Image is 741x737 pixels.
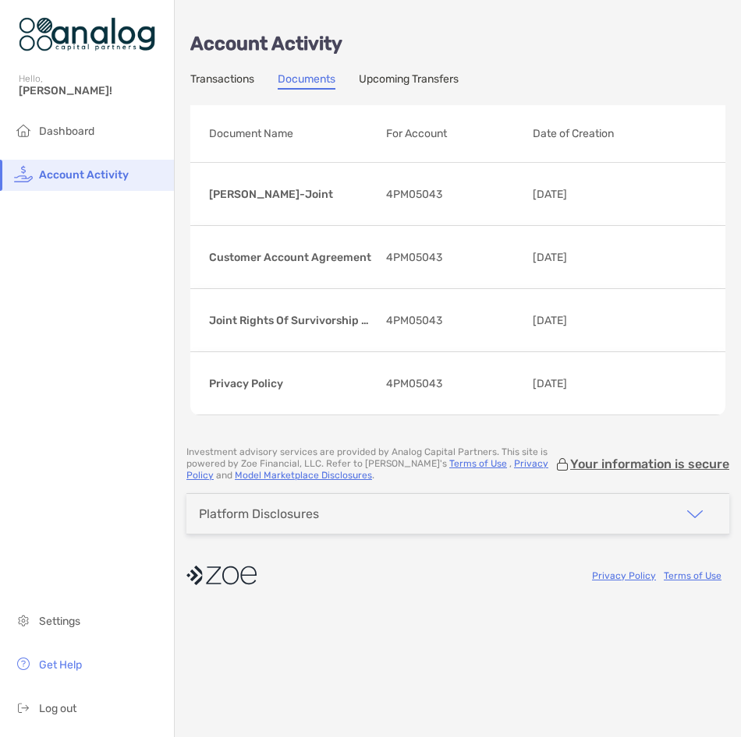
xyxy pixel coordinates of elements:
[235,470,372,481] a: Model Marketplace Disclosures
[386,185,442,204] span: 4PM05043
[386,124,520,143] p: For Account
[14,654,33,673] img: get-help icon
[533,311,608,330] p: [DATE]
[186,558,257,593] img: company logo
[39,615,80,628] span: Settings
[190,72,254,90] a: Transactions
[39,702,76,715] span: Log out
[533,248,608,267] p: [DATE]
[209,185,374,204] p: [PERSON_NAME]-Joint
[199,506,319,521] div: Platform Disclosures
[533,185,608,204] p: [DATE]
[592,570,656,581] a: Privacy Policy
[209,374,374,393] p: Privacy Policy
[386,248,442,267] span: 4PM05043
[570,457,729,471] p: Your information is secure
[190,34,725,54] p: Account Activity
[14,611,33,629] img: settings icon
[39,168,129,182] span: Account Activity
[19,6,155,62] img: Zoe Logo
[14,121,33,139] img: household icon
[449,458,507,469] a: Terms of Use
[278,72,335,90] a: Documents
[19,84,165,97] span: [PERSON_NAME]!
[386,374,442,393] span: 4PM05043
[209,248,374,267] p: Customer Account Agreement
[533,124,682,143] p: Date of Creation
[209,311,374,330] p: Joint Rights Of Survivorship Form
[186,458,548,481] a: Privacy Policy
[14,164,33,183] img: activity icon
[359,72,459,90] a: Upcoming Transfers
[39,658,82,672] span: Get Help
[14,698,33,717] img: logout icon
[209,124,374,143] p: Document Name
[386,311,442,330] span: 4PM05043
[533,374,608,393] p: [DATE]
[186,446,555,481] p: Investment advisory services are provided by Analog Capital Partners . This site is powered by Zo...
[686,505,704,524] img: icon arrow
[664,570,721,581] a: Terms of Use
[39,125,94,138] span: Dashboard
